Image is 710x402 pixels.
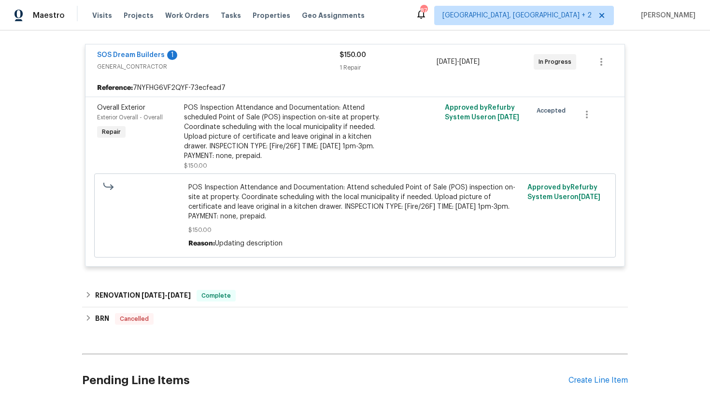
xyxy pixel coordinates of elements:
[97,104,145,111] span: Overall Exterior
[82,284,628,307] div: RENOVATION [DATE]-[DATE]Complete
[198,291,235,301] span: Complete
[420,6,427,15] div: 87
[637,11,696,20] span: [PERSON_NAME]
[340,52,366,58] span: $150.00
[437,58,457,65] span: [DATE]
[459,58,480,65] span: [DATE]
[98,127,125,137] span: Repair
[97,83,133,93] b: Reference:
[95,290,191,301] h6: RENOVATION
[527,184,600,201] span: Approved by Refurby System User on
[537,106,569,115] span: Accepted
[302,11,365,20] span: Geo Assignments
[221,12,241,19] span: Tasks
[188,240,215,247] span: Reason:
[188,225,522,235] span: $150.00
[497,114,519,121] span: [DATE]
[184,163,207,169] span: $150.00
[215,240,283,247] span: Updating description
[579,194,600,201] span: [DATE]
[82,307,628,330] div: BRN Cancelled
[539,57,575,67] span: In Progress
[142,292,191,299] span: -
[85,79,625,97] div: 7NYFHG6VF2QYF-73ecfead7
[97,52,165,58] a: SOS Dream Builders
[165,11,209,20] span: Work Orders
[95,313,109,325] h6: BRN
[184,103,396,161] div: POS Inspection Attendance and Documentation: Attend scheduled Point of Sale (POS) inspection on-s...
[124,11,154,20] span: Projects
[445,104,519,121] span: Approved by Refurby System User on
[92,11,112,20] span: Visits
[442,11,592,20] span: [GEOGRAPHIC_DATA], [GEOGRAPHIC_DATA] + 2
[97,115,163,120] span: Exterior Overall - Overall
[437,57,480,67] span: -
[97,62,340,72] span: GENERAL_CONTRACTOR
[116,314,153,324] span: Cancelled
[33,11,65,20] span: Maestro
[568,376,628,385] div: Create Line Item
[167,50,177,60] div: 1
[253,11,290,20] span: Properties
[142,292,165,299] span: [DATE]
[168,292,191,299] span: [DATE]
[340,63,437,72] div: 1 Repair
[188,183,522,221] span: POS Inspection Attendance and Documentation: Attend scheduled Point of Sale (POS) inspection on-s...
